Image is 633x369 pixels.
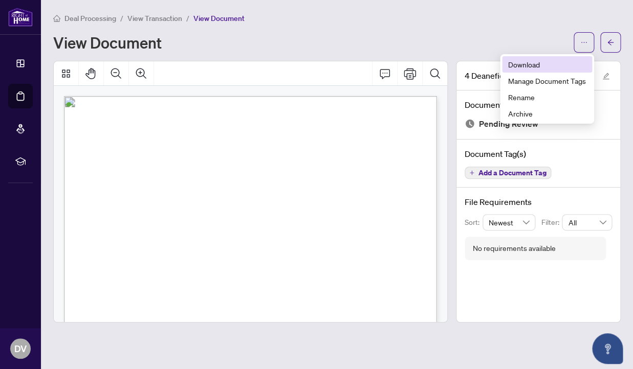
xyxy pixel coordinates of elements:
[465,119,475,129] img: Document Status
[465,148,612,160] h4: Document Tag(s)
[127,14,182,23] span: View Transaction
[469,170,474,175] span: plus
[14,341,27,356] span: DV
[53,34,162,51] h1: View Document
[580,39,587,46] span: ellipsis
[193,14,245,23] span: View Document
[541,217,562,228] p: Filter:
[592,333,623,364] button: Open asap
[602,73,609,80] span: edit
[508,91,586,103] span: Rename
[53,15,60,22] span: home
[120,12,123,24] li: /
[64,14,116,23] span: Deal Processing
[607,39,614,46] span: arrow-left
[508,75,586,86] span: Manage Document Tags
[479,117,538,131] span: Pending Review
[508,59,586,70] span: Download
[465,196,612,208] h4: File Requirements
[478,169,547,176] span: Add a Document Tag
[465,167,551,179] button: Add a Document Tag
[465,99,612,111] h4: Document Status
[186,12,189,24] li: /
[465,217,483,228] p: Sort:
[568,215,606,230] span: All
[473,243,556,254] div: No requirements available
[465,70,593,82] span: 4 Deanefield - TS - Agent to Review - [PERSON_NAME].pdf
[489,215,530,230] span: Newest
[8,8,33,27] img: logo
[508,108,586,119] span: Archive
